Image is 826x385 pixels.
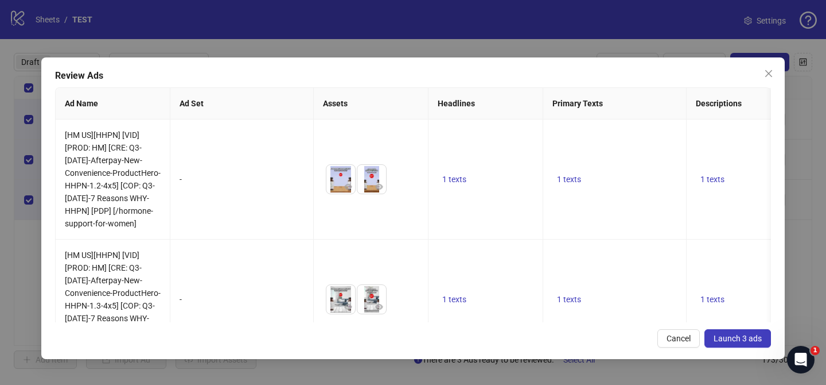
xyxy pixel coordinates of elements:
button: 1 texts [552,172,586,186]
span: 1 texts [557,175,581,184]
span: [HM US][HHPN] [VID] [PROD: HM] [CRE: Q3-[DATE]-Afterpay-New-Convenience-ProductHero-HHPN-1.2-4x5]... [65,130,161,228]
img: Asset 1 [326,165,355,194]
span: Launch 3 ads [714,334,762,343]
button: 1 texts [696,172,729,186]
span: eye [344,303,352,311]
button: Cancel [657,329,700,348]
div: Review Ads [55,69,771,83]
div: - [180,293,304,306]
button: 1 texts [696,292,729,306]
span: 1 texts [700,175,724,184]
span: eye [344,183,352,191]
th: Primary Texts [543,88,687,120]
th: Ad Name [56,88,170,120]
span: 1 texts [442,175,466,184]
th: Ad Set [170,88,314,120]
button: 1 texts [552,292,586,306]
div: - [180,173,304,186]
button: 1 texts [438,172,471,186]
button: Preview [372,300,386,314]
span: close [764,69,773,78]
button: Preview [341,300,355,314]
th: Headlines [428,88,543,120]
button: Preview [341,180,355,194]
th: Assets [314,88,428,120]
span: 1 [811,346,820,355]
span: 1 texts [700,295,724,304]
span: eye [375,183,383,191]
iframe: Intercom live chat [787,346,815,374]
button: 1 texts [438,292,471,306]
span: Cancel [667,334,691,343]
img: Asset 1 [326,285,355,314]
span: 1 texts [557,295,581,304]
span: [HM US][HHPN] [VID] [PROD: HM] [CRE: Q3-[DATE]-Afterpay-New-Convenience-ProductHero-HHPN-1.3-4x5]... [65,251,161,348]
button: Launch 3 ads [704,329,771,348]
button: Preview [372,180,386,194]
button: Close [759,64,778,83]
img: Asset 2 [357,285,386,314]
img: Asset 2 [357,165,386,194]
span: 1 texts [442,295,466,304]
span: eye [375,303,383,311]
